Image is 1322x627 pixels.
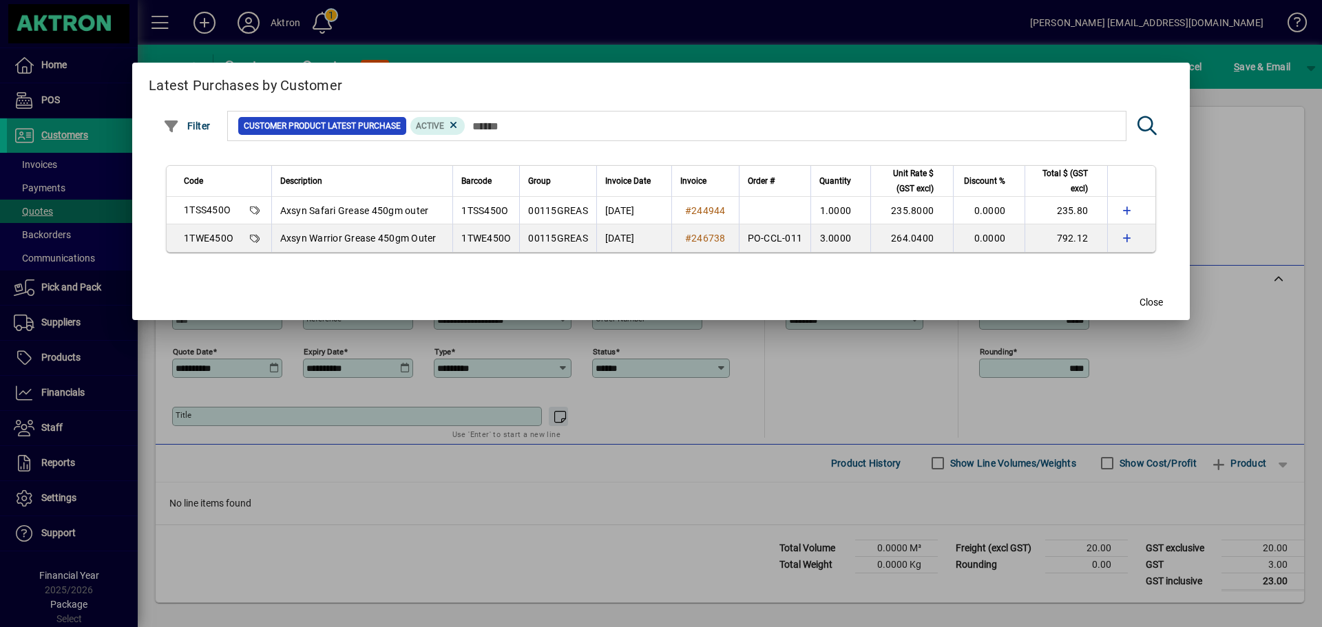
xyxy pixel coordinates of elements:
[280,205,429,216] span: Axsyn Safari Grease 450gm outer
[1034,166,1100,196] div: Total $ (GST excl)
[184,204,231,215] span: 1TSS450O
[691,205,726,216] span: 244944
[810,224,870,252] td: 3.0000
[132,63,1190,103] h2: Latest Purchases by Customer
[879,166,946,196] div: Unit Rate $ (GST excl)
[461,205,508,216] span: 1TSS450O
[280,173,322,189] span: Description
[680,203,731,218] a: #244944
[605,173,663,189] div: Invoice Date
[184,173,203,189] span: Code
[870,197,953,224] td: 235.8000
[461,173,511,189] div: Barcode
[461,233,511,244] span: 1TWE450O
[528,173,588,189] div: Group
[691,233,726,244] span: 246738
[739,224,811,252] td: PO-CCL-011
[748,173,803,189] div: Order #
[819,173,851,189] span: Quantity
[1140,295,1163,310] span: Close
[416,121,444,131] span: Active
[962,173,1018,189] div: Discount %
[528,173,551,189] span: Group
[953,224,1025,252] td: 0.0000
[870,224,953,252] td: 264.0400
[1025,224,1107,252] td: 792.12
[1129,290,1173,315] button: Close
[680,231,731,246] a: #246738
[1025,197,1107,224] td: 235.80
[748,173,775,189] span: Order #
[680,173,706,189] span: Invoice
[685,205,691,216] span: #
[528,205,588,216] span: 00115GREAS
[879,166,934,196] span: Unit Rate $ (GST excl)
[596,224,671,252] td: [DATE]
[280,173,445,189] div: Description
[410,117,465,135] mat-chip: Product Activation Status: Active
[280,233,437,244] span: Axsyn Warrior Grease 450gm Outer
[680,173,731,189] div: Invoice
[244,119,401,133] span: Customer Product Latest Purchase
[1034,166,1088,196] span: Total $ (GST excl)
[160,114,214,138] button: Filter
[685,233,691,244] span: #
[819,173,863,189] div: Quantity
[528,233,588,244] span: 00115GREAS
[163,120,211,131] span: Filter
[596,197,671,224] td: [DATE]
[184,173,263,189] div: Code
[810,197,870,224] td: 1.0000
[953,197,1025,224] td: 0.0000
[964,173,1005,189] span: Discount %
[461,173,492,189] span: Barcode
[184,233,233,244] span: 1TWE450O
[605,173,651,189] span: Invoice Date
